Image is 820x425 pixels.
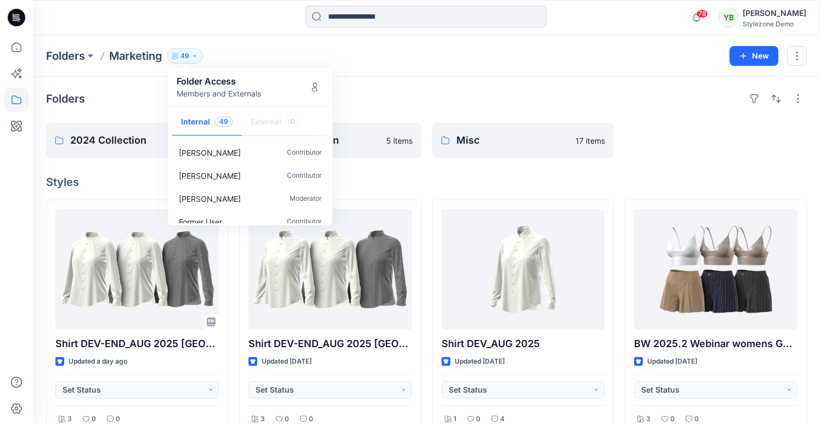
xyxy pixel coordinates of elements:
p: BW 2025.2 Webinar womens Garment [634,336,798,352]
p: Barbara Joan Burger [179,147,241,158]
p: Misc [456,133,569,148]
p: 49 [180,50,189,62]
p: Former User [179,216,222,228]
p: Updated [DATE] [262,356,312,367]
p: 3 [261,413,265,425]
a: [PERSON_NAME]Moderator [170,187,330,210]
p: Members and Externals [177,88,261,99]
p: Candace Kotlarsic [179,193,241,205]
button: Internal [172,109,242,137]
button: External [242,109,309,137]
button: New [729,46,778,66]
button: Manage Users [306,78,324,96]
h4: Styles [46,175,807,189]
span: 49 [214,116,233,127]
p: 0 [285,413,289,425]
a: Shirt DEV_AUG 2025 [442,209,605,330]
a: [PERSON_NAME]Contributor [170,164,330,187]
p: 0 [116,413,120,425]
a: Misc17 items [432,123,614,158]
p: 5 items [386,135,412,146]
p: Contributor [287,147,321,158]
p: 17 items [575,135,605,146]
p: Barbara Russ [179,170,241,182]
div: YB [719,8,738,27]
div: [PERSON_NAME] [743,7,806,20]
p: 2024 Collection [70,133,182,148]
span: 78 [696,9,708,18]
span: 0 [286,116,300,127]
a: Shirt DEV-END_AUG 2025 Segev [248,209,412,330]
p: Contributor [287,170,321,182]
a: Shirt DEV-END_AUG 2025 Segev [55,209,219,330]
p: Folder Access [177,75,261,88]
p: 1 [454,413,456,425]
p: 0 [476,413,480,425]
p: Marketing [109,48,162,64]
p: 0 [670,413,675,425]
a: 2024 Collection42 items [46,123,228,158]
h4: Folders [46,92,85,105]
p: Moderator [290,193,321,205]
p: Shirt DEV-END_AUG 2025 [GEOGRAPHIC_DATA] [248,336,412,352]
p: 4 [500,413,505,425]
a: Former UserContributor [170,210,330,233]
p: 0 [309,413,313,425]
div: Stylezone Demo [743,20,806,28]
p: 3 [67,413,72,425]
a: [PERSON_NAME]Contributor [170,141,330,164]
p: Shirt DEV_AUG 2025 [442,336,605,352]
p: Shirt DEV-END_AUG 2025 [GEOGRAPHIC_DATA] [55,336,219,352]
p: 3 [646,413,651,425]
p: Updated [DATE] [647,356,697,367]
a: Folders [46,48,85,64]
p: Updated a day ago [69,356,127,367]
button: 49 [167,48,203,64]
a: BW 2025.2 Webinar womens Garment [634,209,798,330]
p: 0 [694,413,699,425]
p: Contributor [287,216,321,228]
p: 0 [92,413,96,425]
p: Updated [DATE] [455,356,505,367]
